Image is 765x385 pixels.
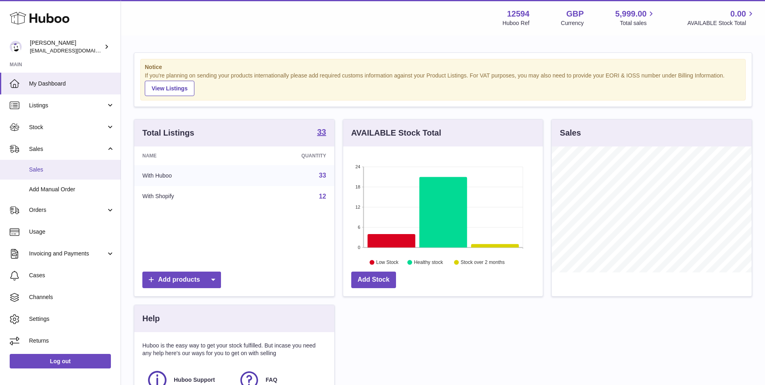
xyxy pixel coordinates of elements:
[687,19,755,27] span: AVAILABLE Stock Total
[10,41,22,53] img: internalAdmin-12594@internal.huboo.com
[29,186,115,193] span: Add Manual Order
[566,8,584,19] strong: GBP
[351,128,441,138] h3: AVAILABLE Stock Total
[358,225,360,230] text: 6
[134,186,242,207] td: With Shopify
[560,128,581,138] h3: Sales
[29,166,115,174] span: Sales
[29,228,115,236] span: Usage
[29,206,106,214] span: Orders
[561,19,584,27] div: Currency
[266,376,277,384] span: FAQ
[142,342,326,357] p: Huboo is the easy way to get your stock fulfilled. But incase you need any help here's our ways f...
[29,250,106,257] span: Invoicing and Payments
[319,172,326,179] a: 33
[507,8,529,19] strong: 12594
[29,337,115,345] span: Returns
[10,354,111,368] a: Log out
[730,8,746,19] span: 0.00
[142,272,221,288] a: Add products
[142,128,194,138] h3: Total Listings
[30,47,119,54] span: [EMAIL_ADDRESS][DOMAIN_NAME]
[242,146,334,165] th: Quantity
[355,205,360,209] text: 12
[29,123,106,131] span: Stock
[29,272,115,279] span: Cases
[30,39,102,54] div: [PERSON_NAME]
[142,313,160,324] h3: Help
[145,81,194,96] a: View Listings
[615,8,647,19] span: 5,999.00
[615,8,656,27] a: 5,999.00 Total sales
[355,184,360,189] text: 18
[29,293,115,301] span: Channels
[317,128,326,138] a: 33
[414,259,443,265] text: Healthy stock
[317,128,326,136] strong: 33
[29,145,106,153] span: Sales
[29,315,115,323] span: Settings
[355,164,360,169] text: 24
[29,102,106,109] span: Listings
[29,80,115,88] span: My Dashboard
[502,19,529,27] div: Huboo Ref
[620,19,656,27] span: Total sales
[319,193,326,200] a: 12
[174,376,215,384] span: Huboo Support
[376,259,399,265] text: Low Stock
[145,63,741,71] strong: Notice
[351,272,396,288] a: Add Stock
[145,72,741,96] div: If you're planning on sending your products internationally please add required customs informati...
[358,245,360,250] text: 0
[461,259,504,265] text: Stock over 2 months
[687,8,755,27] a: 0.00 AVAILABLE Stock Total
[134,165,242,186] td: With Huboo
[134,146,242,165] th: Name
